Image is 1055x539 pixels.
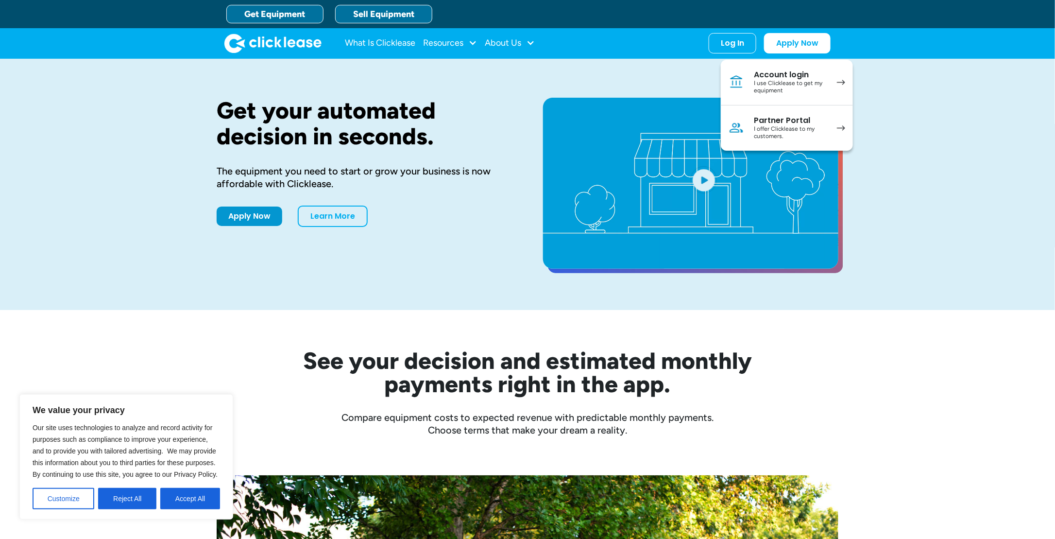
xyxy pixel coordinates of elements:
img: arrow [837,80,845,85]
a: Partner PortalI offer Clicklease to my customers. [721,105,853,151]
h1: Get your automated decision in seconds. [217,98,512,149]
a: Account loginI use Clicklease to get my equipment [721,60,853,105]
img: Bank icon [729,74,744,90]
div: Partner Portal [754,116,827,125]
div: Resources [423,34,477,53]
a: Get Equipment [226,5,323,23]
nav: Log In [721,60,853,151]
a: home [224,34,322,53]
div: I offer Clicklease to my customers. [754,125,827,140]
div: About Us [485,34,535,53]
button: Reject All [98,488,156,509]
div: Log In [721,38,744,48]
span: Our site uses technologies to analyze and record activity for purposes such as compliance to impr... [33,424,218,478]
a: What Is Clicklease [345,34,415,53]
div: Account login [754,70,827,80]
p: We value your privacy [33,404,220,416]
h2: See your decision and estimated monthly payments right in the app. [255,349,800,396]
button: Customize [33,488,94,509]
div: I use Clicklease to get my equipment [754,80,827,95]
a: open lightbox [543,98,838,269]
img: Person icon [729,120,744,136]
a: Apply Now [217,207,282,226]
div: Compare equipment costs to expected revenue with predictable monthly payments. Choose terms that ... [217,411,838,436]
a: Apply Now [764,33,831,53]
button: Accept All [160,488,220,509]
a: Sell Equipment [335,5,432,23]
div: We value your privacy [19,394,233,520]
div: The equipment you need to start or grow your business is now affordable with Clicklease. [217,165,512,190]
img: Blue play button logo on a light blue circular background [691,166,717,193]
a: Learn More [298,206,368,227]
img: Clicklease logo [224,34,322,53]
img: arrow [837,125,845,131]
